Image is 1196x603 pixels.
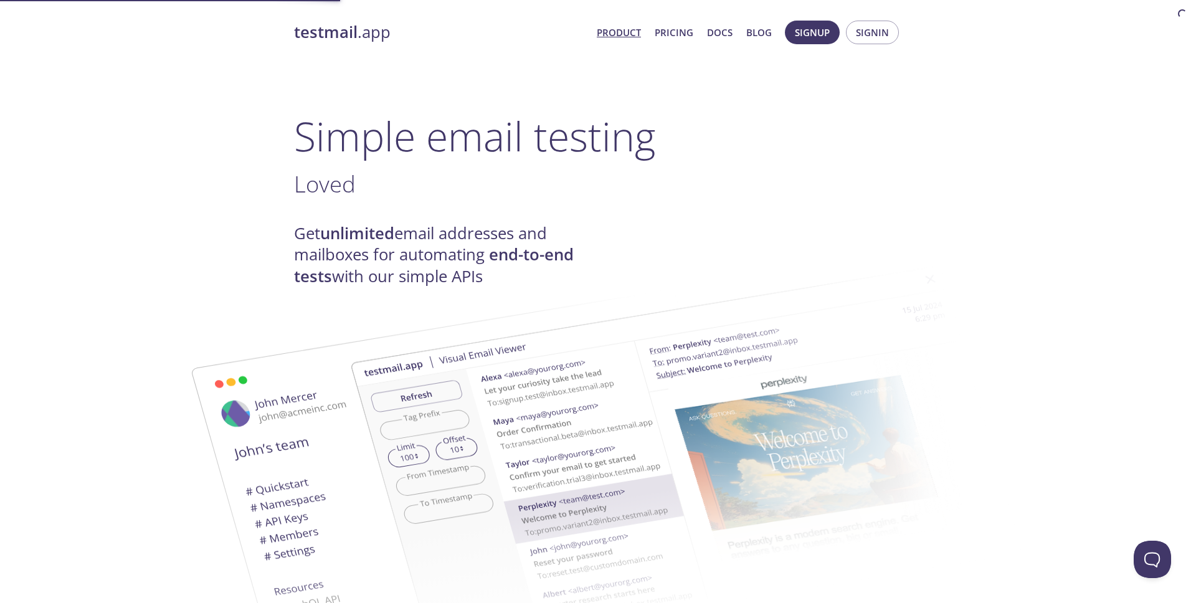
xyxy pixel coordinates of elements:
[846,21,899,44] button: Signin
[294,21,358,43] strong: testmail
[294,223,598,287] h4: Get email addresses and mailboxes for automating with our simple APIs
[294,168,356,199] span: Loved
[294,244,574,287] strong: end-to-end tests
[785,21,840,44] button: Signup
[320,222,394,244] strong: unlimited
[795,24,830,40] span: Signup
[294,112,902,160] h1: Simple email testing
[707,24,733,40] a: Docs
[597,24,641,40] a: Product
[655,24,693,40] a: Pricing
[856,24,889,40] span: Signin
[1134,541,1171,578] iframe: Help Scout Beacon - Open
[294,22,587,43] a: testmail.app
[746,24,772,40] a: Blog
